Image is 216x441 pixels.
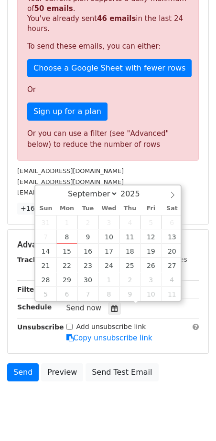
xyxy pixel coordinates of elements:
span: September 29, 2025 [56,272,77,287]
p: Or [27,85,189,95]
span: September 15, 2025 [56,244,77,258]
label: UTM Codes [150,255,187,265]
strong: 50 emails [34,4,73,13]
iframe: Chat Widget [168,395,216,441]
a: Copy unsubscribe link [66,334,152,342]
span: Tue [77,205,98,212]
span: Thu [119,205,140,212]
div: Or you can use a filter (see "Advanced" below) to reduce the number of rows [27,128,189,150]
span: September 16, 2025 [77,244,98,258]
span: September 18, 2025 [119,244,140,258]
span: September 17, 2025 [98,244,119,258]
span: September 19, 2025 [140,244,162,258]
span: October 8, 2025 [98,287,119,301]
strong: Tracking [17,256,49,264]
span: October 2, 2025 [119,272,140,287]
a: Choose a Google Sheet with fewer rows [27,59,192,77]
a: Sign up for a plan [27,103,108,121]
span: September 26, 2025 [140,258,162,272]
span: October 1, 2025 [98,272,119,287]
span: September 20, 2025 [162,244,183,258]
span: October 9, 2025 [119,287,140,301]
span: October 7, 2025 [77,287,98,301]
span: October 3, 2025 [140,272,162,287]
a: +16 more [17,203,57,215]
span: September 11, 2025 [119,229,140,244]
input: Year [118,189,152,198]
span: September 3, 2025 [98,215,119,229]
span: Sun [35,205,56,212]
small: [EMAIL_ADDRESS][DOMAIN_NAME] [17,167,124,174]
span: September 7, 2025 [35,229,56,244]
strong: Schedule [17,303,52,311]
span: September 12, 2025 [140,229,162,244]
span: September 10, 2025 [98,229,119,244]
label: Add unsubscribe link [76,322,146,332]
small: [EMAIL_ADDRESS][DOMAIN_NAME] [17,189,124,196]
span: September 25, 2025 [119,258,140,272]
small: [EMAIL_ADDRESS][DOMAIN_NAME] [17,178,124,185]
p: To send these emails, you can either: [27,41,189,51]
span: October 4, 2025 [162,272,183,287]
span: Wed [98,205,119,212]
span: August 31, 2025 [35,215,56,229]
span: September 6, 2025 [162,215,183,229]
span: October 6, 2025 [56,287,77,301]
a: Send [7,363,39,381]
span: September 13, 2025 [162,229,183,244]
span: September 1, 2025 [56,215,77,229]
span: September 30, 2025 [77,272,98,287]
a: Preview [41,363,83,381]
span: September 9, 2025 [77,229,98,244]
span: September 5, 2025 [140,215,162,229]
span: September 21, 2025 [35,258,56,272]
span: September 24, 2025 [98,258,119,272]
span: September 23, 2025 [77,258,98,272]
span: September 4, 2025 [119,215,140,229]
strong: 46 emails [97,14,136,23]
span: September 28, 2025 [35,272,56,287]
span: October 5, 2025 [35,287,56,301]
a: Send Test Email [86,363,158,381]
span: October 10, 2025 [140,287,162,301]
span: September 2, 2025 [77,215,98,229]
span: October 11, 2025 [162,287,183,301]
h5: Advanced [17,239,199,250]
span: Mon [56,205,77,212]
span: Fri [140,205,162,212]
span: September 27, 2025 [162,258,183,272]
strong: Unsubscribe [17,323,64,331]
span: September 14, 2025 [35,244,56,258]
span: Sat [162,205,183,212]
span: Send now [66,304,102,312]
span: September 8, 2025 [56,229,77,244]
span: September 22, 2025 [56,258,77,272]
strong: Filters [17,286,42,293]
